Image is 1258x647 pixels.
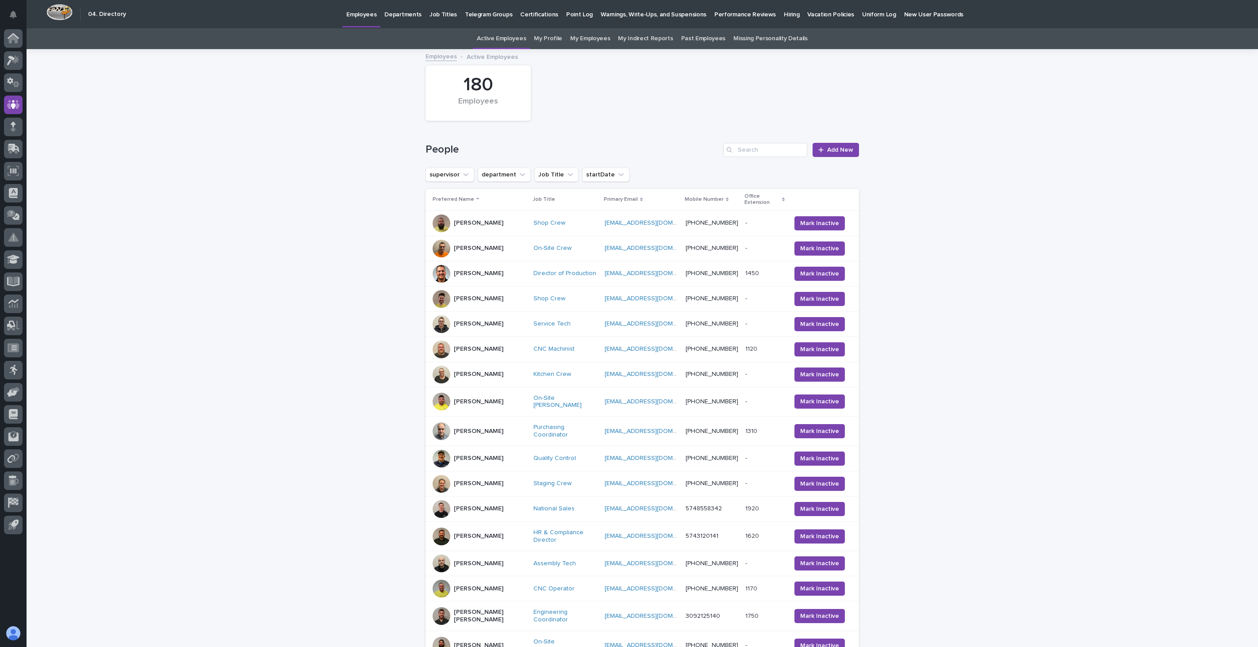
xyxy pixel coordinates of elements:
p: [PERSON_NAME] [454,585,503,593]
span: Mark Inactive [800,320,839,329]
p: [PERSON_NAME] [454,398,503,406]
a: [EMAIL_ADDRESS][DOMAIN_NAME] [605,613,705,619]
tr: [PERSON_NAME]Staging Crew [EMAIL_ADDRESS][DOMAIN_NAME] [PHONE_NUMBER]-- Mark Inactive [426,471,859,496]
a: [EMAIL_ADDRESS][DOMAIN_NAME] [605,270,705,276]
a: [PHONE_NUMBER] [686,270,738,276]
a: [PHONE_NUMBER] [686,586,738,592]
a: 5748558342 [686,505,722,512]
p: - [745,478,749,487]
p: [PERSON_NAME] [454,560,503,567]
p: 1170 [745,583,759,593]
tr: [PERSON_NAME]CNC Operator [EMAIL_ADDRESS][DOMAIN_NAME] [PHONE_NUMBER]11701170 Mark Inactive [426,576,859,601]
a: [PHONE_NUMBER] [686,346,738,352]
p: Mobile Number [685,195,724,204]
button: Mark Inactive [794,342,845,356]
a: [EMAIL_ADDRESS][DOMAIN_NAME] [605,480,705,486]
button: Mark Inactive [794,292,845,306]
p: [PERSON_NAME] [454,320,503,328]
input: Search [723,143,807,157]
span: Mark Inactive [800,219,839,228]
button: Mark Inactive [794,556,845,570]
h2: 04. Directory [88,11,126,18]
img: Workspace Logo [46,4,73,20]
p: - [745,396,749,406]
span: Mark Inactive [800,532,839,541]
button: Mark Inactive [794,529,845,544]
a: National Sales [533,505,575,513]
tr: [PERSON_NAME]Kitchen Crew [EMAIL_ADDRESS][DOMAIN_NAME] [PHONE_NUMBER]-- Mark Inactive [426,362,859,387]
a: Engineering Coordinator [533,609,598,624]
a: Kitchen Crew [533,371,571,378]
a: [EMAIL_ADDRESS][DOMAIN_NAME] [605,398,705,405]
button: Mark Inactive [794,267,845,281]
p: [PERSON_NAME] [454,219,503,227]
button: Notifications [4,5,23,24]
span: Mark Inactive [800,559,839,568]
a: [EMAIL_ADDRESS][DOMAIN_NAME] [605,295,705,302]
span: Mark Inactive [800,345,839,354]
button: Job Title [534,168,579,182]
div: Employees [441,97,516,115]
a: Service Tech [533,320,571,328]
button: Mark Inactive [794,477,845,491]
p: [PERSON_NAME] [454,480,503,487]
a: [EMAIL_ADDRESS][DOMAIN_NAME] [605,245,705,251]
button: users-avatar [4,624,23,643]
a: HR & Compliance Director [533,529,598,544]
a: Employees [426,51,457,61]
p: Active Employees [467,51,518,61]
a: Shop Crew [533,219,565,227]
p: [PERSON_NAME] [454,345,503,353]
p: - [745,369,749,378]
span: Mark Inactive [800,370,839,379]
a: 3092125140 [686,613,720,619]
a: [PHONE_NUMBER] [686,428,738,434]
span: Add New [827,147,853,153]
p: 1310 [745,426,759,435]
a: 5743120141 [686,533,718,539]
a: CNC Machinist [533,345,575,353]
a: [EMAIL_ADDRESS][DOMAIN_NAME] [605,455,705,461]
p: [PERSON_NAME] [PERSON_NAME] [454,609,526,624]
p: - [745,243,749,252]
p: - [745,318,749,328]
p: [PERSON_NAME] [454,371,503,378]
div: 180 [441,74,516,96]
a: [PHONE_NUMBER] [686,245,738,251]
span: Mark Inactive [800,479,839,488]
tr: [PERSON_NAME]CNC Machinist [EMAIL_ADDRESS][DOMAIN_NAME] [PHONE_NUMBER]11201120 Mark Inactive [426,337,859,362]
button: startDate [582,168,629,182]
a: Assembly Tech [533,560,576,567]
button: Mark Inactive [794,582,845,596]
a: On-Site [PERSON_NAME] [533,394,598,410]
span: Mark Inactive [800,397,839,406]
span: Mark Inactive [800,584,839,593]
a: On-Site Crew [533,245,571,252]
tr: [PERSON_NAME]Service Tech [EMAIL_ADDRESS][DOMAIN_NAME] [PHONE_NUMBER]-- Mark Inactive [426,311,859,337]
button: Mark Inactive [794,424,845,438]
span: Mark Inactive [800,454,839,463]
a: Missing Personality Details [733,28,808,49]
a: [PHONE_NUMBER] [686,560,738,567]
a: Active Employees [477,28,526,49]
a: [PHONE_NUMBER] [686,220,738,226]
tr: [PERSON_NAME]Director of Production [EMAIL_ADDRESS][DOMAIN_NAME] [PHONE_NUMBER]14501450 Mark Inac... [426,261,859,286]
a: [EMAIL_ADDRESS][DOMAIN_NAME] [605,371,705,377]
p: [PERSON_NAME] [454,532,503,540]
h1: People [426,143,720,156]
a: [EMAIL_ADDRESS][DOMAIN_NAME] [605,586,705,592]
p: [PERSON_NAME] [454,455,503,462]
p: [PERSON_NAME] [454,270,503,277]
p: [PERSON_NAME] [454,505,503,513]
p: 1450 [745,268,761,277]
a: [PHONE_NUMBER] [686,371,738,377]
p: 1920 [745,503,761,513]
span: Mark Inactive [800,244,839,253]
span: Mark Inactive [800,505,839,513]
a: Past Employees [681,28,726,49]
a: Shop Crew [533,295,565,302]
tr: [PERSON_NAME]National Sales [EMAIL_ADDRESS][DOMAIN_NAME] 574855834219201920 Mark Inactive [426,496,859,521]
p: 1120 [745,344,759,353]
a: [PHONE_NUMBER] [686,295,738,302]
